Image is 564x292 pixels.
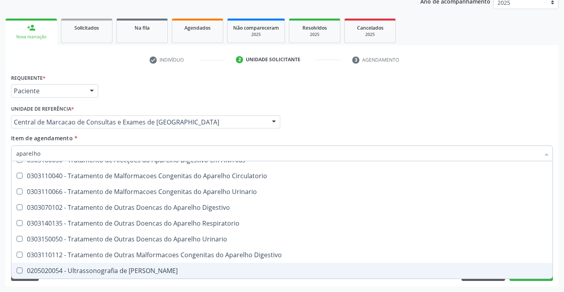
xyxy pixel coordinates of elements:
[11,34,51,40] div: Nova marcação
[11,72,46,84] label: Requerente
[14,87,82,95] span: Paciente
[246,56,300,63] div: Unidade solicitante
[350,32,390,38] div: 2025
[16,252,548,258] div: 0303110112 - Tratamento de Outras Malformacoes Congenitas do Aparelho Digestivo
[233,32,279,38] div: 2025
[302,24,327,31] span: Resolvidos
[135,24,150,31] span: Na fila
[184,24,211,31] span: Agendados
[14,118,264,126] span: Central de Marcacao de Consultas e Exames de [GEOGRAPHIC_DATA]
[16,220,548,226] div: 0303140135 - Tratamento de Outras Doencas do Aparelho Respiratorio
[233,24,279,31] span: Não compareceram
[16,204,548,211] div: 0303070102 - Tratamento de Outras Doencas do Aparelho Digestivo
[236,56,243,63] div: 2
[27,23,36,32] div: person_add
[11,103,74,115] label: Unidade de referência
[11,134,73,142] span: Item de agendamento
[16,173,548,179] div: 0303110040 - Tratamento de Malformacoes Congenitas do Aparelho Circulatorio
[16,188,548,195] div: 0303110066 - Tratamento de Malformacoes Congenitas do Aparelho Urinario
[74,24,99,31] span: Solicitados
[295,32,334,38] div: 2025
[16,145,540,161] input: Buscar por procedimentos
[357,24,384,31] span: Cancelados
[16,268,548,274] div: 0205020054 - Ultrassonografia de [PERSON_NAME]
[16,236,548,242] div: 0303150050 - Tratamento de Outras Doencas do Aparelho Urinario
